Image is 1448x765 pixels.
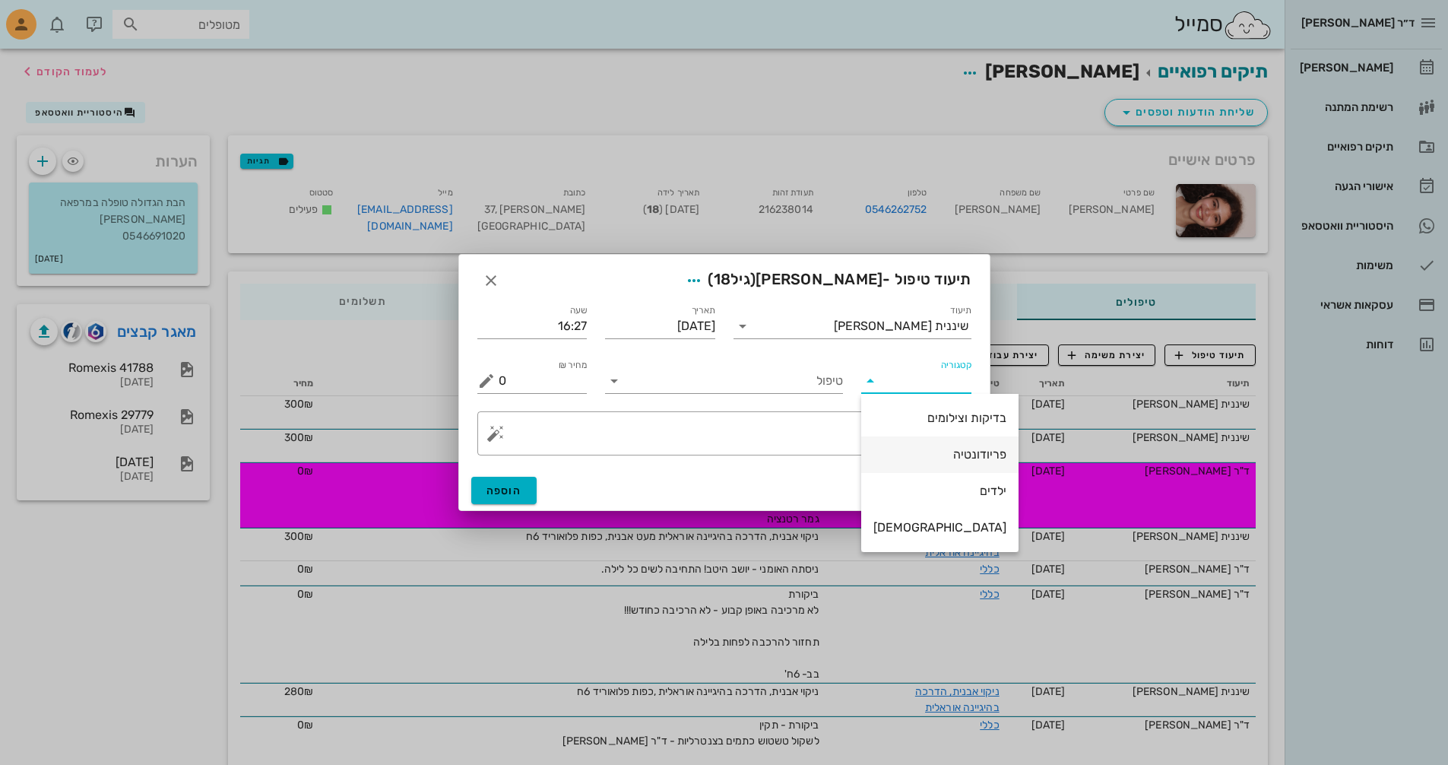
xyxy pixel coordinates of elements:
div: תיעודשיננית [PERSON_NAME] [734,314,971,338]
label: תאריך [691,305,715,316]
div: בדיקות וצילומים [873,411,1006,425]
label: שעה [570,305,588,316]
button: הוספה [471,477,537,504]
span: תיעוד טיפול - [680,267,971,294]
span: 18 [714,270,731,288]
div: ילדים [873,484,1006,498]
div: שיננית [PERSON_NAME] [834,319,968,333]
div: [DEMOGRAPHIC_DATA] [873,520,1006,535]
span: (גיל ) [708,270,756,288]
label: תיעוד [950,305,971,316]
button: מחיר ₪ appended action [477,372,496,390]
label: קטגוריה [940,360,971,371]
span: [PERSON_NAME] [756,270,882,288]
div: פריודונטיה [873,447,1006,462]
label: מחיר ₪ [559,360,588,371]
span: הוספה [486,484,522,497]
